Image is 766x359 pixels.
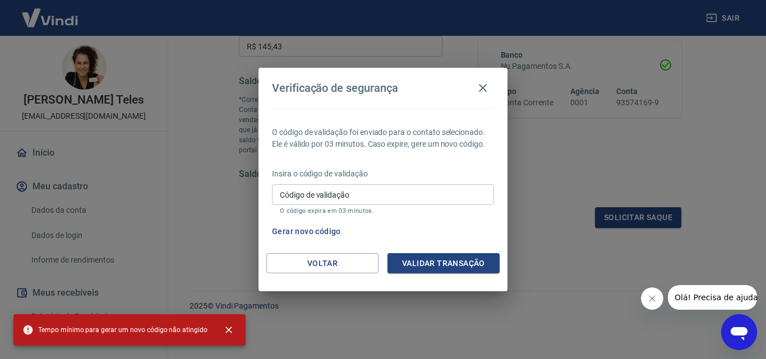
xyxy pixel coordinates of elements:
button: Gerar novo código [267,221,345,242]
iframe: Botão para abrir a janela de mensagens [721,314,757,350]
button: close [216,318,241,342]
p: O código de validação foi enviado para o contato selecionado. Ele é válido por 03 minutos. Caso e... [272,127,494,150]
h4: Verificação de segurança [272,81,398,95]
iframe: Fechar mensagem [641,287,663,310]
button: Voltar [266,253,379,274]
p: Insira o código de validação [272,168,494,180]
iframe: Mensagem da empresa [668,285,757,310]
p: O código expira em 03 minutos. [280,207,486,215]
span: Olá! Precisa de ajuda? [7,8,94,17]
span: Tempo mínimo para gerar um novo código não atingido [22,324,207,335]
button: Validar transação [387,253,500,274]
